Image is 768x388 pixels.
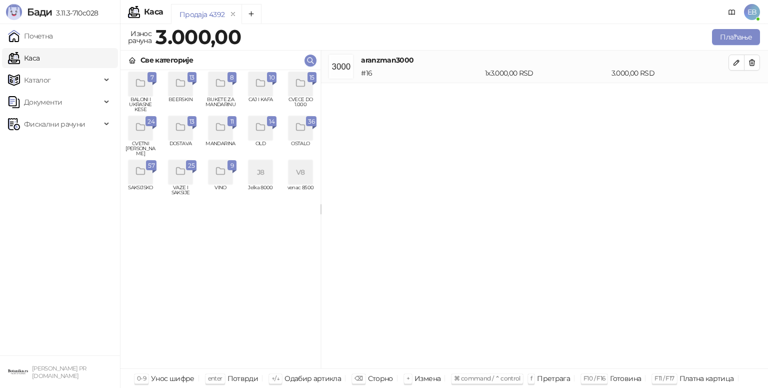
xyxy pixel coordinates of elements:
[6,4,22,20] img: Logo
[359,68,483,79] div: # 16
[284,97,316,112] span: CVECE DO 1.000
[147,116,154,127] span: 24
[537,372,570,385] div: Претрага
[241,4,261,24] button: Add tab
[284,185,316,200] span: venac 8500
[148,160,154,171] span: 57
[368,372,393,385] div: Сторно
[140,55,193,66] div: Све категорије
[454,374,520,382] span: ⌘ command / ⌃ control
[244,185,276,200] span: Jelka 8000
[126,27,153,47] div: Износ рачуна
[189,116,194,127] span: 13
[284,372,341,385] div: Одабир артикла
[609,68,730,79] div: 3.000,00 RSD
[124,141,156,156] span: CVETNI [PERSON_NAME]
[124,97,156,112] span: BALONI I UKRASNE KESE
[204,141,236,156] span: MANDARINA
[24,70,51,90] span: Каталог
[155,25,241,49] strong: 3.000,00
[308,116,314,127] span: 36
[712,29,760,45] button: Плаћање
[654,374,674,382] span: F11 / F17
[724,4,740,20] a: Документација
[24,114,85,134] span: Фискални рачуни
[269,72,274,83] span: 10
[120,70,320,368] div: grid
[530,374,532,382] span: f
[269,116,274,127] span: 14
[244,97,276,112] span: CAJ I KAFA
[8,362,28,382] img: 64x64-companyLogo-0e2e8aaa-0bd2-431b-8613-6e3c65811325.png
[244,141,276,156] span: OLD
[610,372,641,385] div: Готовина
[179,9,224,20] div: Продаја 4392
[149,72,154,83] span: 7
[406,374,409,382] span: +
[361,55,728,66] h4: aranzman3000
[24,92,62,112] span: Документи
[226,10,239,19] button: remove
[248,160,272,184] div: J8
[164,141,196,156] span: DOSTAVA
[124,185,156,200] span: SAKSIJSKO
[137,374,146,382] span: 0-9
[189,72,194,83] span: 13
[744,4,760,20] span: EB
[52,9,98,18] span: 3.11.3-710c028
[284,141,316,156] span: OSTALO
[483,68,609,79] div: 1 x 3.000,00 RSD
[414,372,440,385] div: Измена
[32,365,86,379] small: [PERSON_NAME] PR [DOMAIN_NAME]
[208,374,222,382] span: enter
[8,26,53,46] a: Почетна
[204,97,236,112] span: BUKETE ZA MANDARINU
[151,372,194,385] div: Унос шифре
[164,185,196,200] span: VAZE I SAKSIJE
[288,160,312,184] div: V8
[8,48,39,68] a: Каса
[204,185,236,200] span: VINO
[354,374,362,382] span: ⌫
[164,97,196,112] span: BEERSKIN
[188,160,194,171] span: 25
[679,372,734,385] div: Платна картица
[27,6,52,18] span: Бади
[229,160,234,171] span: 9
[227,372,258,385] div: Потврди
[271,374,279,382] span: ↑/↓
[229,72,234,83] span: 8
[309,72,314,83] span: 15
[229,116,234,127] span: 11
[144,8,163,16] div: Каса
[583,374,605,382] span: F10 / F16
